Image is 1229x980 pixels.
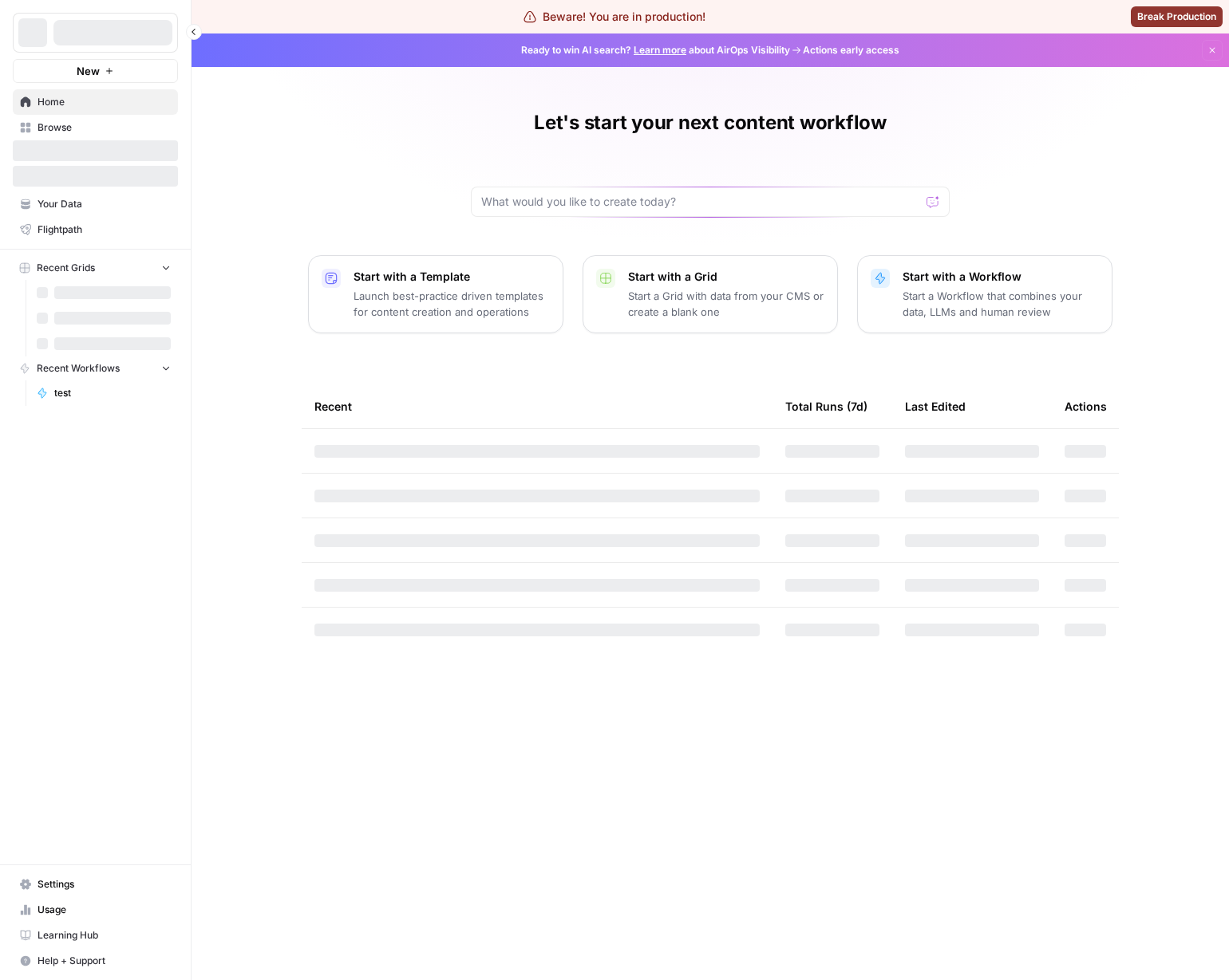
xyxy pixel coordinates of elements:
span: Help + Support [38,954,171,968]
p: Start a Grid with data from your CMS or create a blank one [628,288,824,320]
p: Start with a Grid [628,269,824,285]
p: Start with a Template [354,269,550,285]
a: Usage [13,897,178,923]
input: What would you like to create today? [481,194,920,210]
div: Beware! You are in production! [524,9,705,25]
span: Home [38,95,171,109]
a: Browse [13,115,178,140]
a: Home [13,89,178,115]
button: Break Production [1131,6,1223,27]
span: test [54,386,171,400]
span: Usage [38,903,171,917]
div: Recent [314,384,760,428]
span: Browse [38,120,171,135]
span: Your Data [38,197,171,211]
button: Recent Workflows [13,356,178,380]
a: Settings [13,872,178,897]
span: Flightpath [38,222,171,237]
span: Break Production [1137,10,1216,24]
h1: Let's start your next content workflow [534,110,887,136]
a: Learning Hub [13,923,178,948]
div: Actions [1065,384,1107,428]
span: New [77,63,100,79]
button: Start with a WorkflowStart a Workflow that combines your data, LLMs and human review [857,255,1112,333]
a: test [30,380,178,406]
a: Flightpath [13,217,178,242]
a: Learn more [634,44,686,56]
div: Last Edited [905,384,966,428]
span: Learning Hub [38,928,171,943]
span: Recent Workflows [37,361,120,376]
span: Ready to win AI search? about AirOps Visibility [521,43,790,57]
span: Settings [38,877,171,891]
p: Start with a Workflow [903,269,1099,285]
button: Start with a GridStart a Grid with data from your CMS or create a blank one [583,255,838,333]
button: New [13,59,178,83]
button: Help + Support [13,948,178,974]
button: Start with a TemplateLaunch best-practice driven templates for content creation and operations [308,255,563,333]
p: Launch best-practice driven templates for content creation and operations [354,288,550,320]
span: Recent Grids [37,261,95,275]
button: Recent Grids [13,256,178,280]
a: Your Data [13,191,178,217]
span: Actions early access [803,43,899,57]
div: Total Runs (7d) [785,384,867,428]
p: Start a Workflow that combines your data, LLMs and human review [903,288,1099,320]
